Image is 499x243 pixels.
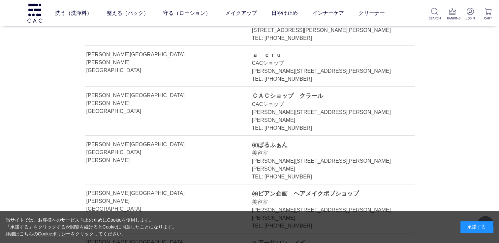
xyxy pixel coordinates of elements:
a: 守る（ローション） [163,4,210,22]
a: インナーケア [312,4,344,22]
div: TEL: [PHONE_NUMBER] [252,173,399,181]
div: [PERSON_NAME][GEOGRAPHIC_DATA] [86,92,185,99]
div: [PERSON_NAME][GEOGRAPHIC_DATA] [86,189,185,197]
div: [PERSON_NAME][GEOGRAPHIC_DATA] [86,59,160,74]
div: [PERSON_NAME][GEOGRAPHIC_DATA] [86,141,185,148]
div: TEL: [PHONE_NUMBER] [252,34,399,42]
div: [PERSON_NAME][STREET_ADDRESS][PERSON_NAME][PERSON_NAME] [252,157,399,173]
a: RANKING [447,8,458,21]
p: CART [482,16,494,21]
a: 整える（パック） [106,4,148,22]
a: SEARCH [429,8,440,21]
div: 美容室 [252,149,399,157]
div: ㈲ぱるふぁん [252,141,399,149]
div: 美容室 [252,198,399,206]
div: 承諾する [460,221,493,233]
p: LOGIN [464,16,476,21]
a: CART [482,8,494,21]
a: メイクアップ [225,4,257,22]
div: TEL: [PHONE_NUMBER] [252,75,399,83]
div: [PERSON_NAME][STREET_ADDRESS][PERSON_NAME] [252,67,399,75]
div: ㈱ビアン企画 ヘアメイクボブショップ [252,189,399,198]
a: LOGIN [464,8,476,21]
a: 洗う（洗浄料） [55,4,92,22]
a: クリーナー [358,4,385,22]
div: [PERSON_NAME][STREET_ADDRESS][PERSON_NAME][PERSON_NAME] [252,108,399,124]
div: [PERSON_NAME][GEOGRAPHIC_DATA] [86,99,160,115]
div: [GEOGRAPHIC_DATA][PERSON_NAME] [86,148,160,164]
p: RANKING [447,16,458,21]
div: ＣＡＣショップ クラール [252,92,399,100]
div: [PERSON_NAME][GEOGRAPHIC_DATA] [86,51,185,59]
div: 当サイトでは、お客様へのサービス向上のためにCookieを使用します。 「承諾する」をクリックするか閲覧を続けるとCookieに同意したことになります。 詳細はこちらの をクリックしてください。 [6,217,177,237]
a: Cookieポリシー [38,231,71,236]
div: [PERSON_NAME][GEOGRAPHIC_DATA] [86,197,160,213]
div: ａ ｃｒｕ [252,51,399,59]
div: TEL: [PHONE_NUMBER] [252,124,399,132]
div: CACショップ [252,100,399,108]
div: CACショップ [252,59,399,67]
div: [PERSON_NAME][STREET_ADDRESS][PERSON_NAME][PERSON_NAME] [252,206,399,222]
a: 日やけ止め [271,4,297,22]
img: logo [26,4,43,22]
p: SEARCH [429,16,440,21]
